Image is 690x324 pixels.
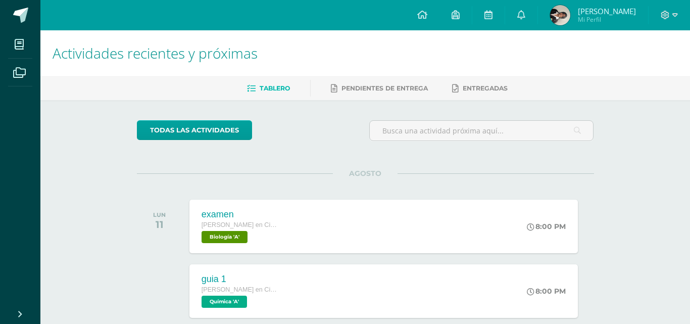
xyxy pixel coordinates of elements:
[550,5,570,25] img: 0b38b99fdc107d97fe13ce62239a0016.png
[527,287,566,296] div: 8:00 PM
[137,120,252,140] a: todas las Actividades
[578,6,636,16] span: [PERSON_NAME]
[247,80,290,97] a: Tablero
[202,221,277,228] span: [PERSON_NAME] en Ciencias Biológicas [PERSON_NAME]. CCLL en Ciencias Biológicas
[202,209,277,220] div: examen
[331,80,428,97] a: Pendientes de entrega
[463,84,508,92] span: Entregadas
[202,274,277,285] div: guia 1
[53,43,258,63] span: Actividades recientes y próximas
[202,296,247,308] span: Química 'A'
[527,222,566,231] div: 8:00 PM
[153,211,166,218] div: LUN
[578,15,636,24] span: Mi Perfil
[260,84,290,92] span: Tablero
[202,231,248,243] span: Biología 'A'
[202,286,277,293] span: [PERSON_NAME] en Ciencias Biológicas [PERSON_NAME]. CCLL en Ciencias Biológicas
[333,169,398,178] span: AGOSTO
[153,218,166,230] div: 11
[452,80,508,97] a: Entregadas
[341,84,428,92] span: Pendientes de entrega
[370,121,594,141] input: Busca una actividad próxima aquí...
